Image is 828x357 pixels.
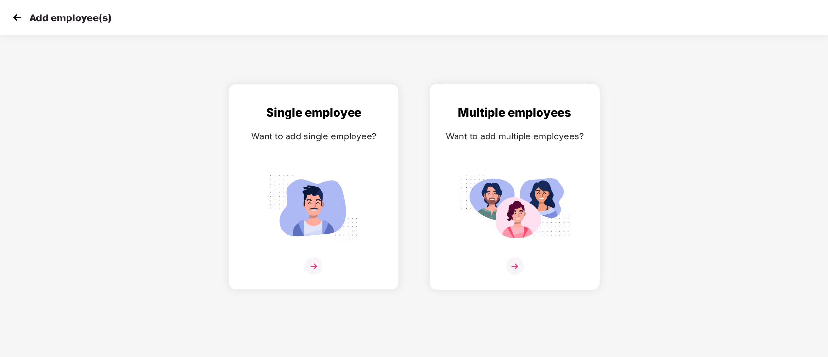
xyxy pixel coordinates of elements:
img: svg+xml;base64,PHN2ZyB4bWxucz0iaHR0cDovL3d3dy53My5vcmcvMjAwMC9zdmciIGlkPSJTaW5nbGVfZW1wbG95ZWUiIH... [259,170,368,245]
div: Want to add single employee? [239,129,389,143]
img: svg+xml;base64,PHN2ZyB4bWxucz0iaHR0cDovL3d3dy53My5vcmcvMjAwMC9zdmciIGlkPSJNdWx0aXBsZV9lbXBsb3llZS... [460,170,569,245]
p: Add employee(s) [29,12,112,24]
div: Want to add multiple employees? [440,129,590,143]
div: Multiple employees [440,103,590,122]
img: svg+xml;base64,PHN2ZyB4bWxucz0iaHR0cDovL3d3dy53My5vcmcvMjAwMC9zdmciIHdpZHRoPSIzMCIgaGVpZ2h0PSIzMC... [10,10,24,25]
img: svg+xml;base64,PHN2ZyB4bWxucz0iaHR0cDovL3d3dy53My5vcmcvMjAwMC9zdmciIHdpZHRoPSIzNiIgaGVpZ2h0PSIzNi... [305,257,322,275]
div: Single employee [239,103,389,122]
img: svg+xml;base64,PHN2ZyB4bWxucz0iaHR0cDovL3d3dy53My5vcmcvMjAwMC9zdmciIHdpZHRoPSIzNiIgaGVpZ2h0PSIzNi... [506,257,524,275]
